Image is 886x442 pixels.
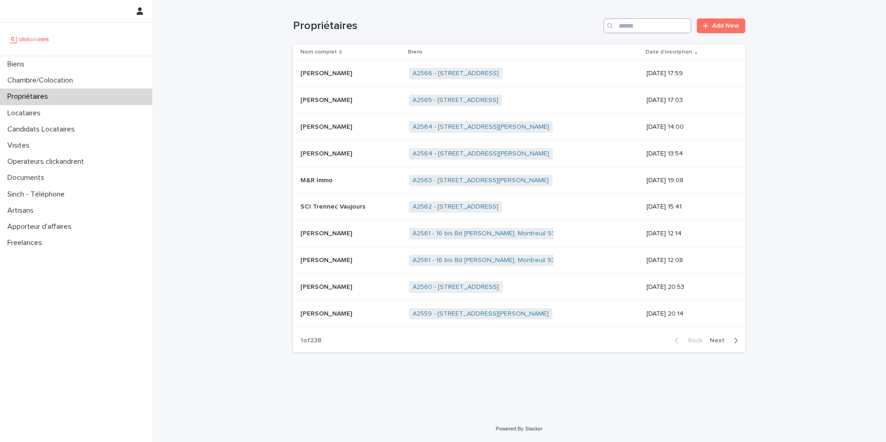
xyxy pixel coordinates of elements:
p: Nom complet [300,47,337,57]
p: [DATE] 17:03 [647,96,730,104]
p: [DATE] 13:54 [647,150,730,158]
a: A2564 - [STREET_ADDRESS][PERSON_NAME] [413,123,549,131]
p: [PERSON_NAME] [300,308,354,318]
p: [DATE] 20:53 [647,283,730,291]
p: [PERSON_NAME] [300,68,354,78]
p: Candidats Locataires [4,125,82,134]
p: [PERSON_NAME] [300,255,354,264]
p: Documents [4,173,52,182]
p: Apporteur d'affaires [4,222,79,231]
p: Locataires [4,109,48,118]
p: Visites [4,141,37,150]
p: [PERSON_NAME] [300,228,354,238]
span: Add New [712,23,739,29]
a: Add New [697,18,745,33]
p: SCI Trennec Vaujours [300,201,367,211]
tr: [PERSON_NAME][PERSON_NAME] A2559 - [STREET_ADDRESS][PERSON_NAME] [DATE] 20:14 [293,300,745,327]
p: [DATE] 17:59 [647,70,730,78]
p: Operateurs clickandrent [4,157,91,166]
h1: Propriétaires [293,19,600,33]
a: A2560 - [STREET_ADDRESS] [413,283,499,291]
a: Powered By Stacker [496,426,542,431]
p: [DATE] 12:14 [647,230,730,238]
p: [DATE] 12:08 [647,257,730,264]
p: [DATE] 20:14 [647,310,730,318]
a: A2565 - [STREET_ADDRESS] [413,96,498,104]
span: Back [682,337,702,344]
p: [PERSON_NAME] [300,121,354,131]
a: A2563 - [STREET_ADDRESS][PERSON_NAME] [413,177,549,185]
p: [DATE] 19:08 [647,177,730,185]
a: A2559 - [STREET_ADDRESS][PERSON_NAME] [413,310,549,318]
tr: [PERSON_NAME][PERSON_NAME] A2564 - [STREET_ADDRESS][PERSON_NAME] [DATE] 13:54 [293,140,745,167]
tr: [PERSON_NAME][PERSON_NAME] A2560 - [STREET_ADDRESS] [DATE] 20:53 [293,274,745,300]
p: Propriétaires [4,92,55,101]
p: [DATE] 14:00 [647,123,730,131]
p: [PERSON_NAME] [300,148,354,158]
a: A2564 - [STREET_ADDRESS][PERSON_NAME] [413,150,549,158]
p: Biens [408,47,423,57]
tr: [PERSON_NAME][PERSON_NAME] A2564 - [STREET_ADDRESS][PERSON_NAME] [DATE] 14:00 [293,113,745,140]
p: Artisans [4,206,41,215]
button: Next [706,336,745,345]
p: Biens [4,60,32,69]
p: [PERSON_NAME] [300,281,354,291]
tr: [PERSON_NAME][PERSON_NAME] A2561 - 16 bis Bd [PERSON_NAME], Montreuil 93100 [DATE] 12:08 [293,247,745,274]
a: A2566 - [STREET_ADDRESS] [413,70,499,78]
tr: SCI Trennec VaujoursSCI Trennec Vaujours A2562 - [STREET_ADDRESS] [DATE] 15:41 [293,194,745,221]
p: [PERSON_NAME] [300,95,354,104]
p: Freelances [4,239,49,247]
p: Date d'inscription [646,47,692,57]
tr: M&R ImmoM&R Immo A2563 - [STREET_ADDRESS][PERSON_NAME] [DATE] 19:08 [293,167,745,194]
tr: [PERSON_NAME][PERSON_NAME] A2565 - [STREET_ADDRESS] [DATE] 17:03 [293,87,745,114]
p: M&R Immo [300,175,335,185]
p: Chambre/Colocation [4,76,80,85]
a: A2561 - 16 bis Bd [PERSON_NAME], Montreuil 93100 [413,230,566,238]
button: Back [667,336,706,345]
img: UCB0brd3T0yccxBKYDjQ [7,30,52,48]
p: 1 of 238 [293,329,329,352]
a: A2561 - 16 bis Bd [PERSON_NAME], Montreuil 93100 [413,257,566,264]
p: Sinch - Téléphone [4,190,72,199]
span: Next [710,337,730,344]
input: Search [604,18,691,33]
p: [DATE] 15:41 [647,203,730,211]
a: A2562 - [STREET_ADDRESS] [413,203,498,211]
tr: [PERSON_NAME][PERSON_NAME] A2561 - 16 bis Bd [PERSON_NAME], Montreuil 93100 [DATE] 12:14 [293,221,745,247]
tr: [PERSON_NAME][PERSON_NAME] A2566 - [STREET_ADDRESS] [DATE] 17:59 [293,60,745,87]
